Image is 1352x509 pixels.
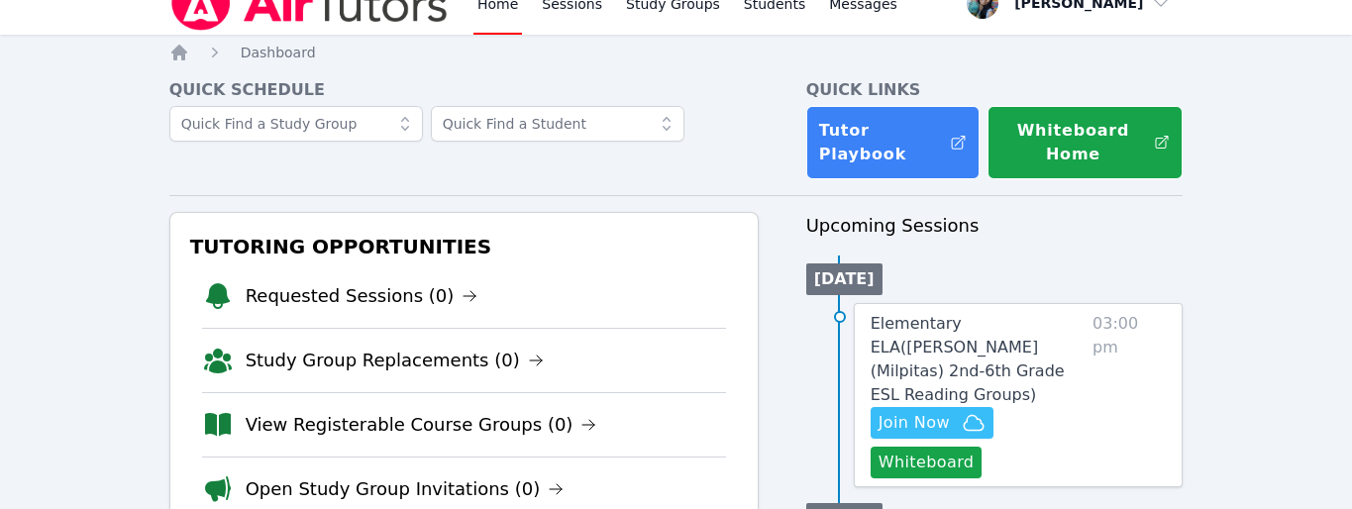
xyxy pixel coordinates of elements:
[169,106,423,142] input: Quick Find a Study Group
[431,106,684,142] input: Quick Find a Student
[246,475,565,503] a: Open Study Group Invitations (0)
[806,212,1184,240] h3: Upcoming Sessions
[169,43,1184,62] nav: Breadcrumb
[871,407,993,439] button: Join Now
[241,43,316,62] a: Dashboard
[806,78,1184,102] h4: Quick Links
[871,314,1065,404] span: Elementary ELA ( [PERSON_NAME] (Milpitas) 2nd-6th Grade ESL Reading Groups )
[879,411,950,435] span: Join Now
[241,45,316,60] span: Dashboard
[871,447,983,478] button: Whiteboard
[806,263,883,295] li: [DATE]
[871,312,1085,407] a: Elementary ELA([PERSON_NAME] (Milpitas) 2nd-6th Grade ESL Reading Groups)
[988,106,1183,179] button: Whiteboard Home
[246,411,597,439] a: View Registerable Course Groups (0)
[246,282,478,310] a: Requested Sessions (0)
[806,106,981,179] a: Tutor Playbook
[1092,312,1166,478] span: 03:00 pm
[186,229,742,264] h3: Tutoring Opportunities
[169,78,759,102] h4: Quick Schedule
[246,347,544,374] a: Study Group Replacements (0)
